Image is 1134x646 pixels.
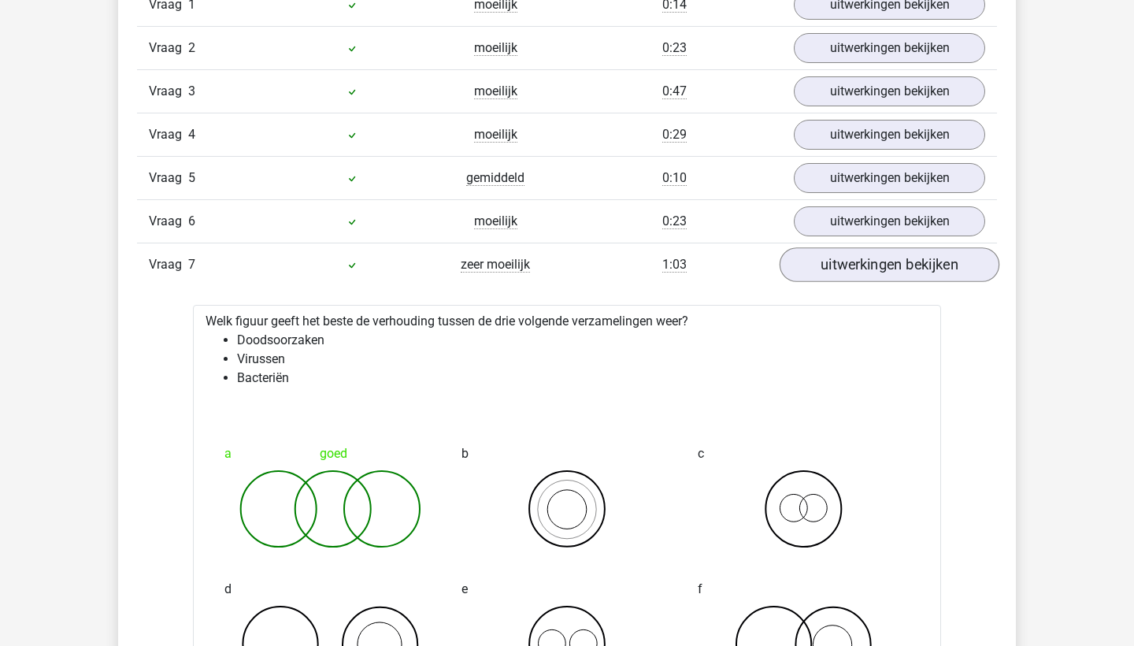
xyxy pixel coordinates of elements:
[794,120,985,150] a: uitwerkingen bekijken
[149,255,188,274] span: Vraag
[224,438,232,470] span: a
[794,206,985,236] a: uitwerkingen bekijken
[780,247,999,282] a: uitwerkingen bekijken
[188,40,195,55] span: 2
[698,574,702,605] span: f
[662,84,687,99] span: 0:47
[149,82,188,101] span: Vraag
[188,257,195,272] span: 7
[474,84,517,99] span: moeilijk
[149,125,188,144] span: Vraag
[149,169,188,187] span: Vraag
[662,213,687,229] span: 0:23
[188,213,195,228] span: 6
[224,574,232,605] span: d
[188,170,195,185] span: 5
[237,350,928,369] li: Virussen
[149,39,188,58] span: Vraag
[794,33,985,63] a: uitwerkingen bekijken
[698,438,704,470] span: c
[474,127,517,143] span: moeilijk
[188,84,195,98] span: 3
[237,369,928,388] li: Bacteriën
[662,170,687,186] span: 0:10
[461,438,469,470] span: b
[794,163,985,193] a: uitwerkingen bekijken
[237,331,928,350] li: Doodsoorzaken
[662,40,687,56] span: 0:23
[662,127,687,143] span: 0:29
[224,438,436,470] div: goed
[474,40,517,56] span: moeilijk
[461,257,530,273] span: zeer moeilijk
[149,212,188,231] span: Vraag
[474,213,517,229] span: moeilijk
[662,257,687,273] span: 1:03
[794,76,985,106] a: uitwerkingen bekijken
[461,574,468,605] span: e
[466,170,524,186] span: gemiddeld
[188,127,195,142] span: 4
